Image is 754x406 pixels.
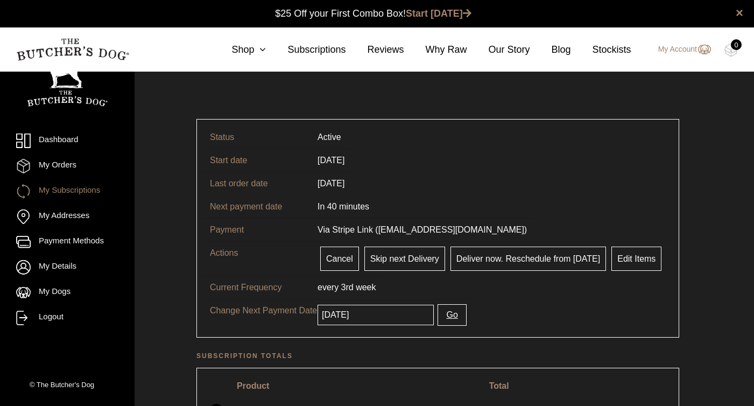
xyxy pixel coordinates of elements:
[16,159,118,173] a: My Orders
[571,43,631,57] a: Stockists
[438,304,466,326] button: Go
[346,43,404,57] a: Reviews
[731,39,742,50] div: 0
[311,126,348,149] td: Active
[210,281,318,294] p: Current Frequency
[450,247,606,271] a: Deliver now. Reschedule from [DATE]
[356,283,376,292] span: week
[724,43,738,57] img: TBD_Cart-Empty.png
[16,134,118,148] a: Dashboard
[530,43,571,57] a: Blog
[27,55,108,107] img: TBD_Portrait_Logo_White.png
[203,126,311,149] td: Status
[16,235,118,249] a: Payment Methods
[467,43,530,57] a: Our Story
[266,43,346,57] a: Subscriptions
[230,375,482,397] th: Product
[404,43,467,57] a: Why Raw
[16,184,118,199] a: My Subscriptions
[406,8,471,19] a: Start [DATE]
[647,43,711,56] a: My Account
[196,351,679,361] h2: Subscription totals
[318,283,354,292] span: every 3rd
[16,209,118,224] a: My Addresses
[311,172,351,195] td: [DATE]
[16,260,118,275] a: My Details
[320,247,359,271] a: Cancel
[736,6,743,19] a: close
[483,375,672,397] th: Total
[210,43,266,57] a: Shop
[611,247,661,271] a: Edit Items
[364,247,445,271] a: Skip next Delivery
[203,241,311,276] td: Actions
[203,172,311,195] td: Last order date
[203,218,311,241] td: Payment
[203,149,311,172] td: Start date
[16,311,118,325] a: Logout
[210,304,318,317] p: Change Next Payment Date
[203,195,311,218] td: Next payment date
[16,285,118,300] a: My Dogs
[311,149,351,172] td: [DATE]
[311,195,376,218] td: In 40 minutes
[318,225,527,234] span: Via Stripe Link ([EMAIL_ADDRESS][DOMAIN_NAME])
